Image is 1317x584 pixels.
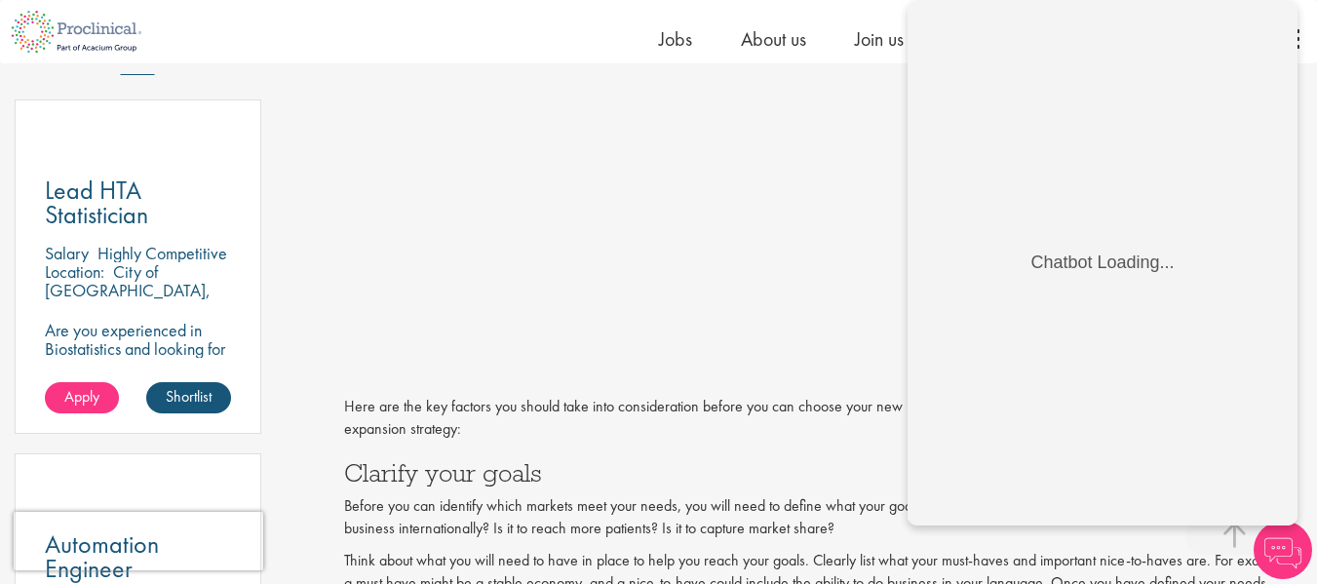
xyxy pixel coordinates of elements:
[1254,521,1312,579] img: Chatbot
[45,174,148,231] span: Lead HTA Statistician
[344,72,890,379] iframe: How to expand your business globally
[45,260,211,320] p: City of [GEOGRAPHIC_DATA], [GEOGRAPHIC_DATA]
[855,26,904,52] a: Join us
[123,253,266,273] div: Chatbot Loading...
[45,382,119,413] a: Apply
[344,460,1302,486] h3: Clarify your goals
[14,512,263,570] iframe: reCAPTCHA
[146,382,231,413] a: Shortlist
[64,386,99,407] span: Apply
[741,26,806,52] a: About us
[344,495,1302,540] p: Before you can identify which markets meet your needs, you will need to define what your goals fo...
[45,178,231,227] a: Lead HTA Statistician
[97,242,227,264] p: Highly Competitive
[45,532,231,581] a: Automation Engineer
[45,321,231,432] p: Are you experienced in Biostatistics and looking for an exciting new challenge where you can assi...
[659,26,692,52] a: Jobs
[344,396,1302,441] p: Here are the key factors you should take into consideration before you can choose your new market...
[45,260,104,283] span: Location:
[45,242,89,264] span: Salary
